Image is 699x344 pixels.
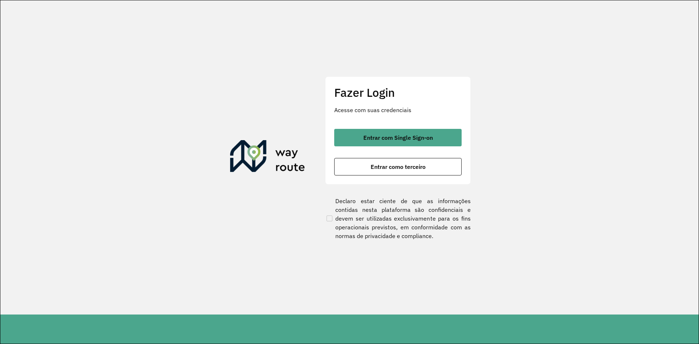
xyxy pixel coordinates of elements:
span: Entrar como terceiro [371,164,426,170]
h2: Fazer Login [334,86,462,99]
p: Acesse com suas credenciais [334,106,462,114]
label: Declaro estar ciente de que as informações contidas nesta plataforma são confidenciais e devem se... [325,197,471,240]
img: Roteirizador AmbevTech [230,140,305,175]
button: button [334,158,462,175]
span: Entrar com Single Sign-on [363,135,433,141]
button: button [334,129,462,146]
